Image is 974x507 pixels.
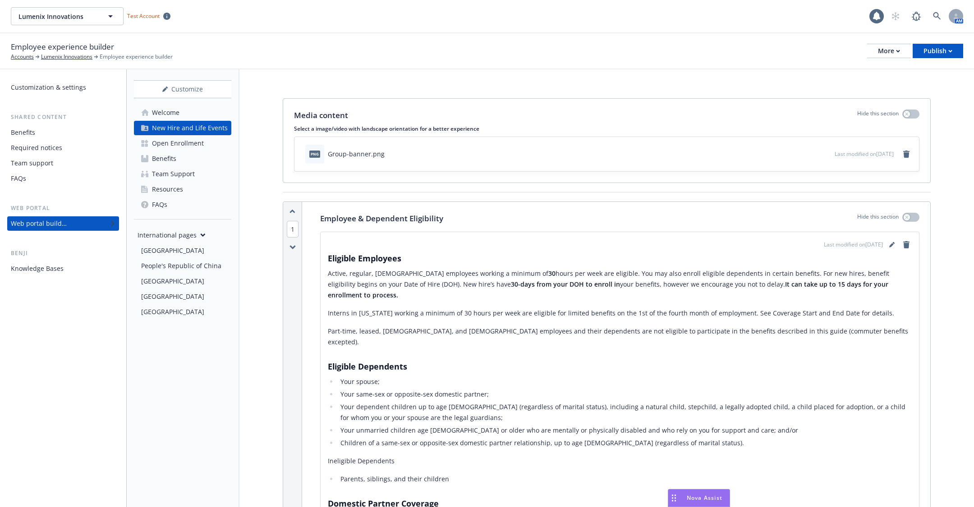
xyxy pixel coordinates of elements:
[127,12,160,20] span: Test Account
[134,81,231,98] div: Customize
[294,110,348,121] p: Media content
[923,44,952,58] div: Publish
[152,182,183,196] div: Resources
[328,268,912,301] p: Active, regular, [DEMOGRAPHIC_DATA] employees working a minimum of hours per week are eligible. Y...
[287,221,299,238] span: 1
[11,261,64,276] div: Knowledge Bases
[328,308,912,319] p: Interns in [US_STATE] working a minimum of 30 hours per week are eligible for limited benefits on...
[11,156,53,170] div: Team support
[134,105,231,120] a: Welcome
[134,182,231,196] a: Resources
[152,151,176,166] div: Benefits
[134,197,231,212] a: FAQs
[141,274,204,288] div: [GEOGRAPHIC_DATA]
[338,474,912,484] li: Parents, siblings, and their children
[152,197,167,212] div: FAQs
[134,121,231,135] a: New Hire and Life Events
[134,80,231,98] button: Customize
[835,150,894,158] span: Last modified on [DATE]
[887,7,905,25] a: Start snowing
[809,149,816,159] button: download file
[7,216,119,231] a: Web portal builder
[687,494,722,502] span: Nova Assist
[138,289,231,304] a: [GEOGRAPHIC_DATA]
[824,241,883,249] span: Last modified on [DATE]
[928,7,946,25] a: Search
[328,326,912,347] p: Part-time, leased, [DEMOGRAPHIC_DATA], and [DEMOGRAPHIC_DATA] employees and their dependents are ...
[100,53,173,61] span: Employee experience builder
[668,489,730,507] button: Nova Assist
[867,44,911,58] button: More
[338,438,912,448] li: Children of a same-sex or opposite-sex domestic partner relationship, up to age [DEMOGRAPHIC_DATA...
[138,243,231,258] a: [GEOGRAPHIC_DATA]
[11,7,124,25] button: Lumenix Innovations
[7,156,119,170] a: Team support
[141,305,204,319] div: [GEOGRAPHIC_DATA]
[320,213,443,224] p: Employee & Dependent Eligibility
[7,80,119,95] a: Customization & settings
[124,11,174,21] span: Test Account
[134,167,231,181] a: Team Support
[11,80,86,95] div: Customization & settings
[138,259,231,273] a: People's Republic of China
[338,376,912,387] li: Your spouse; ​
[287,224,299,234] button: 1
[152,167,195,181] div: Team Support
[18,12,96,21] span: Lumenix Innovations
[138,230,206,240] div: International pages
[152,136,204,151] div: Open Enrollment
[41,53,92,61] a: Lumenix Innovations
[7,113,119,122] div: Shared content
[11,216,67,231] div: Web portal builder
[11,171,26,186] div: FAQs
[338,425,912,436] li: Your unmarried children age [DEMOGRAPHIC_DATA] or older who are mentally or physically disabled a...
[134,151,231,166] a: Benefits
[907,7,925,25] a: Report a Bug
[152,105,179,120] div: Welcome
[328,456,912,466] p: Ineligible Dependents
[309,151,320,157] span: png
[7,171,119,186] a: FAQs
[141,289,204,304] div: [GEOGRAPHIC_DATA]
[328,149,385,159] div: Group-banner.png
[11,141,62,155] div: Required notices
[338,402,912,423] li: Your dependent children up to age [DEMOGRAPHIC_DATA] (regardless of marital status), including a ...
[138,305,231,319] a: [GEOGRAPHIC_DATA]
[548,269,556,278] strong: 30
[7,261,119,276] a: Knowledge Bases
[668,489,680,507] div: Drag to move
[878,44,900,58] div: More
[11,125,35,140] div: Benefits
[7,141,119,155] a: Required notices
[141,259,221,273] div: People's Republic of China
[887,239,897,250] a: editPencil
[294,125,919,132] p: Select a image/video with landscape orientation for a better experience
[823,149,831,159] button: preview file
[901,239,912,250] a: remove
[511,280,620,288] strong: 30-days from your DOH to enroll in
[338,389,912,400] li: Your same-sex or opposite-sex domestic partner; ​
[11,53,34,61] a: Accounts
[857,110,899,121] p: Hide this section
[138,274,231,288] a: [GEOGRAPHIC_DATA]
[857,213,899,224] p: Hide this section
[7,125,119,140] a: Benefits
[328,253,401,264] strong: Eligible Employees
[328,361,407,372] strong: ​Eligible Dependents​
[141,243,204,258] div: [GEOGRAPHIC_DATA]
[11,41,114,53] span: Employee experience builder
[913,44,963,58] button: Publish
[134,136,231,151] a: Open Enrollment
[7,204,119,213] div: Web portal
[7,249,119,258] div: Benji
[901,149,912,160] a: remove
[152,121,228,135] div: New Hire and Life Events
